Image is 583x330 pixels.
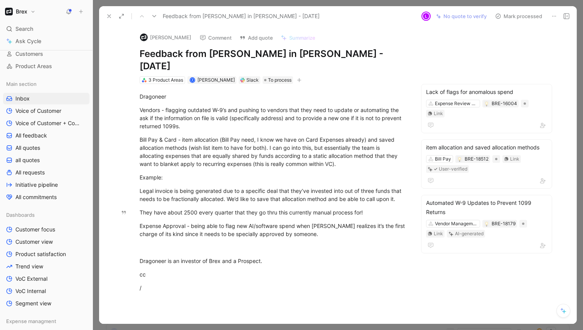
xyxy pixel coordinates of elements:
div: Vendor Management [435,220,478,228]
a: Trend view [3,261,89,272]
div: / [140,284,406,292]
div: Main sectionInboxVoice of CustomerVoice of Customer + Commercial NRR FeedbackAll feedbackAll quot... [3,78,89,203]
button: 💡 [484,221,489,226]
span: All feedback [15,132,47,139]
div: Slack [246,76,259,84]
div: BRE-16004 [492,100,517,107]
span: VoC External [15,275,47,283]
div: BRE-18512 [465,155,489,163]
a: Segment view [3,298,89,309]
h1: Brex [16,8,27,15]
div: L [422,12,430,20]
img: Brex [5,8,13,15]
button: Mark processed [492,11,546,22]
a: All quotes [3,142,89,154]
a: Inbox [3,93,89,104]
a: All feedback [3,130,89,141]
span: Ask Cycle [15,37,41,46]
a: All commitments [3,191,89,203]
div: Bill Pay [435,155,451,163]
button: No quote to verify [433,11,490,22]
span: Product satisfaction [15,250,66,258]
div: Expense Approval - being able to flag new AI/software spend when [PERSON_NAME] realizes it’s the ... [140,222,406,238]
span: Expense managment [6,317,56,325]
span: VoC Internal [15,287,46,295]
h1: Feedback from [PERSON_NAME] in [PERSON_NAME] - [DATE] [140,48,406,72]
span: Feedback from [PERSON_NAME] in [PERSON_NAME] - [DATE] [163,12,320,21]
button: Add quote [236,32,276,43]
span: To process [268,76,291,84]
a: VoC External [3,273,89,285]
img: logo [140,34,148,41]
span: Customers [15,50,43,58]
span: All commitments [15,193,57,201]
button: 💡 [484,101,489,106]
span: Search [15,24,33,34]
div: cc [140,270,406,278]
div: Expense managment [3,315,89,327]
div: To process [263,76,293,84]
a: Product Areas [3,60,89,72]
div: Dragoneer is an investor of Brex and a Prospect. [140,257,406,265]
span: Customer view [15,238,53,246]
button: 💡 [457,156,462,162]
a: Customer focus [3,224,89,235]
img: 💡 [484,222,489,226]
span: Dashboards [6,211,35,219]
span: Voice of Customer [15,107,61,115]
div: 3 Product Areas [148,76,183,84]
div: Lack of flags for anomalous spend [426,87,547,97]
span: Inbox [15,95,30,102]
div: Automated W-9 Updates to Prevent 1099 Returns [426,198,547,217]
div: Main section [3,78,89,90]
a: all quotes [3,154,89,166]
div: DashboardsCustomer focusCustomer viewProduct satisfactionTrend viewVoC ExternalVoC InternalSegmen... [3,209,89,309]
a: Ask Cycle [3,35,89,47]
div: Link [434,230,443,238]
div: AI-generated [455,230,484,238]
a: Product satisfaction [3,248,89,260]
img: 💡 [457,157,462,162]
span: Segment view [15,300,51,307]
div: Bill Pay & Card - item allocation (Bill Pay need, I know we have on Card Expenses already) and sa... [140,136,406,168]
div: Dragoneer [140,92,406,101]
a: Voice of Customer [3,105,89,117]
div: Search [3,23,89,35]
button: Summarize [277,32,319,43]
a: Customers [3,48,89,60]
button: Comment [196,32,235,43]
span: Product Areas [15,62,52,70]
a: Customer view [3,236,89,248]
div: Z [190,78,194,82]
div: Link [434,110,443,117]
span: all quotes [15,156,40,164]
span: Initiative pipeline [15,181,58,189]
div: Expense Review & Approval [435,100,478,107]
span: Main section [6,80,37,88]
div: Vendors - flagging outdated W-9’s and pushing to vendors that they need to update or automating t... [140,106,406,130]
a: All requests [3,167,89,178]
div: Legal invoice is being generated due to a specific deal that they’ve invested into out of three f... [140,187,406,203]
span: Trend view [15,263,43,270]
img: 💡 [484,102,489,106]
span: All requests [15,169,45,176]
button: logo[PERSON_NAME] [136,32,195,43]
div: BRE-18179 [492,220,516,228]
div: Link [510,155,519,163]
span: [PERSON_NAME] [197,77,235,83]
div: Example: [140,173,406,181]
span: Customer focus [15,226,55,233]
span: Voice of Customer + Commercial NRR Feedback [15,119,82,127]
div: User-verified [439,165,467,173]
div: item allocation and saved allocation methods [426,143,547,152]
div: Dashboards [3,209,89,221]
a: Voice of Customer + Commercial NRR Feedback [3,117,89,129]
span: All quotes [15,144,40,152]
button: BrexBrex [3,6,37,17]
span: Summarize [289,34,315,41]
a: VoC Internal [3,285,89,297]
div: They have about 2500 every quarter that they go thru this currently manual process for! [140,208,406,216]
